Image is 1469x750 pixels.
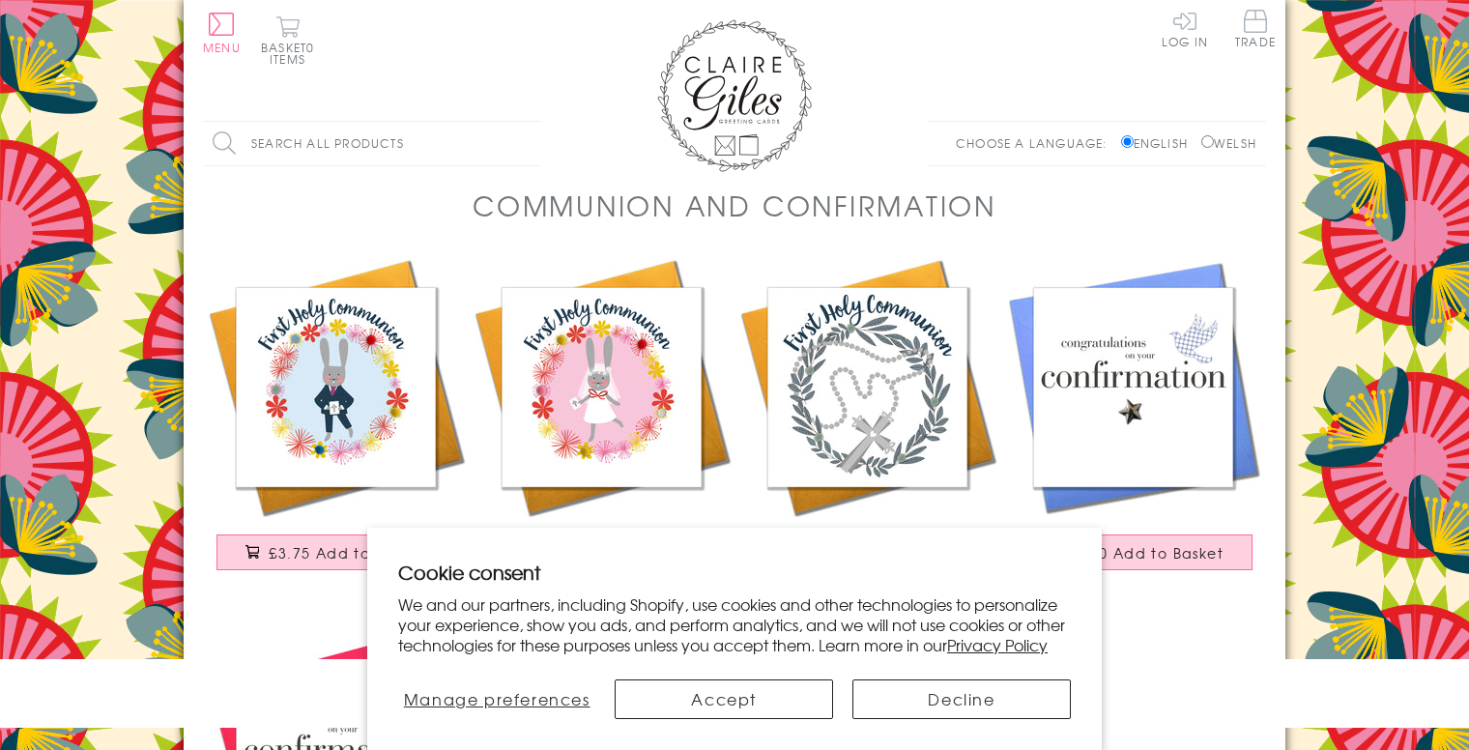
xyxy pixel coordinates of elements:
[1066,543,1224,562] span: £3.50 Add to Basket
[203,254,469,590] a: First Holy Communion Card, Blue Flowers, Embellished with pompoms £3.75 Add to Basket
[1201,134,1256,152] label: Welsh
[852,679,1071,719] button: Decline
[615,679,833,719] button: Accept
[1014,534,1253,570] button: £3.50 Add to Basket
[203,122,541,165] input: Search all products
[1000,254,1266,520] img: Confirmation Congratulations Card, Blue Dove, Embellished with a padded star
[269,543,426,562] span: £3.75 Add to Basket
[398,559,1071,586] h2: Cookie consent
[261,15,314,65] button: Basket0 items
[522,122,541,165] input: Search
[216,534,456,570] button: £3.75 Add to Basket
[947,633,1048,656] a: Privacy Policy
[1121,135,1134,148] input: English
[956,134,1117,152] p: Choose a language:
[404,687,590,710] span: Manage preferences
[469,254,734,520] img: First Holy Communion Card, Pink Flowers, Embellished with pompoms
[734,254,1000,590] a: Religious Occassions Card, Beads, First Holy Communion, Embellished with pompoms £3.75 Add to Basket
[734,254,1000,520] img: Religious Occassions Card, Beads, First Holy Communion, Embellished with pompoms
[1121,134,1197,152] label: English
[398,594,1071,654] p: We and our partners, including Shopify, use cookies and other technologies to personalize your ex...
[203,39,241,56] span: Menu
[270,39,314,68] span: 0 items
[1162,10,1208,47] a: Log In
[473,186,996,225] h1: Communion and Confirmation
[203,254,469,520] img: First Holy Communion Card, Blue Flowers, Embellished with pompoms
[1235,10,1276,51] a: Trade
[203,13,241,53] button: Menu
[1201,135,1214,148] input: Welsh
[1235,10,1276,47] span: Trade
[398,679,595,719] button: Manage preferences
[1000,254,1266,590] a: Confirmation Congratulations Card, Blue Dove, Embellished with a padded star £3.50 Add to Basket
[469,254,734,590] a: First Holy Communion Card, Pink Flowers, Embellished with pompoms £3.75 Add to Basket
[657,19,812,172] img: Claire Giles Greetings Cards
